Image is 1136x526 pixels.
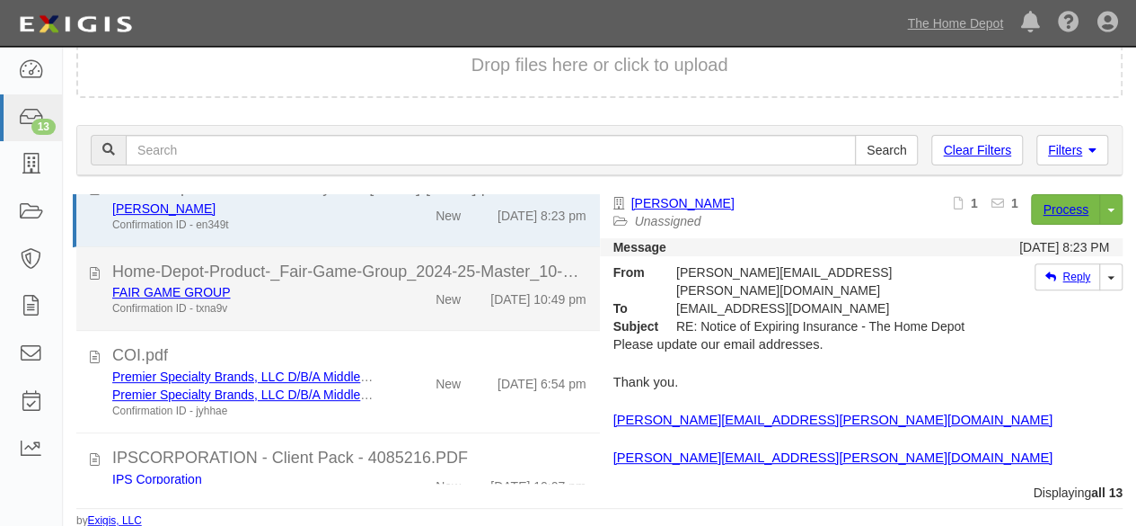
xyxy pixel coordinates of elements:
div: 13 [31,119,56,135]
div: [PERSON_NAME][EMAIL_ADDRESS][PERSON_NAME][DOMAIN_NAME] [663,263,979,299]
a: [PERSON_NAME][EMAIL_ADDRESS][PERSON_NAME][DOMAIN_NAME] [613,450,1052,465]
a: The Home Depot [898,5,1012,41]
div: Displaying [63,484,1136,502]
img: logo-5460c22ac91f19d4615b14bd174203de0afe785f0fc80cf4dbbc73dc1793850b.png [13,8,137,40]
a: Process [1031,194,1100,225]
strong: From [600,263,663,281]
div: party-mv3cm3@sbainsurance.homedepot.com [663,299,979,317]
span: Please update our email addresses. [613,337,823,352]
button: Drop files here or click to upload [471,52,728,78]
div: IPS Corporation [112,470,377,488]
a: [PERSON_NAME] [631,196,735,210]
div: New [436,470,461,495]
i: Help Center - Complianz [1058,13,1079,34]
strong: Subject [600,317,663,335]
strong: Message [613,240,666,254]
input: Search [126,135,856,165]
b: 1 [971,196,978,210]
div: [DATE] 8:23 PM [1019,238,1109,256]
a: FAIR GAME GROUP [112,285,230,299]
div: [DATE] 10:07 pm [490,470,586,495]
b: 1 [1011,196,1018,210]
div: Confirmation ID - en349t [112,218,377,233]
a: [PERSON_NAME][EMAIL_ADDRESS][PERSON_NAME][DOMAIN_NAME] [613,413,1052,427]
div: Premier Specialty Brands, LLC D/B/A Middleby Outdoor [112,368,377,386]
strong: To [600,299,663,317]
a: Premier Specialty Brands, LLC D/B/A Middleby Outdoor [112,370,423,384]
a: Premier Specialty Brands, LLC D/B/A Middleby Outdoor [112,388,423,402]
div: Confirmation ID - jyhhae [112,404,377,419]
div: BARRETTE [112,200,377,218]
a: Reply [1035,263,1100,290]
div: New [436,283,461,308]
div: [DATE] 10:49 pm [490,283,586,308]
div: RE: Notice of Expiring Insurance - The Home Depot [663,317,979,335]
div: IPSCORPORATION - Client Pack - 4085216.PDF [112,447,586,470]
div: New [436,368,461,393]
a: [PERSON_NAME] [112,201,216,216]
div: FAIR GAME GROUP [112,283,377,301]
div: [DATE] 8:23 pm [498,200,586,225]
a: Clear Filters [931,135,1022,165]
input: Search [855,135,918,165]
a: Filters [1036,135,1108,165]
div: Premier Specialty Brands, LLC D/B/A Middleby Outdoor [112,386,377,404]
div: New [436,200,461,225]
div: [DATE] 6:54 pm [498,368,586,393]
div: COI.pdf [112,344,586,368]
a: IPS Corporation [112,472,202,486]
div: Home-Depot-Product-_Fair-Game-Group_2024-25-Master_10-1-2024_586768492_1.pdf [112,261,586,284]
div: Confirmation ID - txna9v [112,301,377,316]
span: Thank you. [613,375,679,389]
b: all 13 [1091,486,1123,500]
a: Unassigned [635,214,701,228]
